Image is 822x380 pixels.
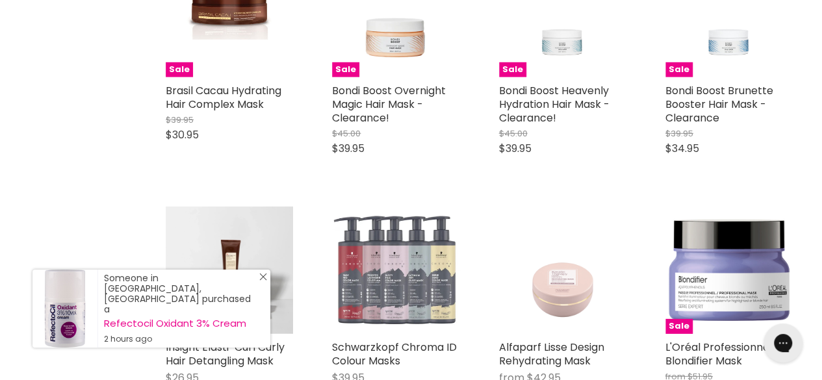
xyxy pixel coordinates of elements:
a: Bondi Boost Overnight Magic Hair Mask - Clearance! [332,83,446,125]
span: Sale [665,62,693,77]
span: $34.95 [665,141,699,156]
span: Sale [499,62,526,77]
span: $45.00 [499,127,528,140]
span: Sale [665,319,693,334]
a: Refectocil Oxidant 3% Cream [104,318,257,329]
svg: Close Icon [259,273,267,281]
a: L'Oréal Professionnel Blondifier Mask [665,340,772,368]
a: Bondi Boost Heavenly Hydration Hair Mask - Clearance! [499,83,610,125]
img: Alfaparf Lisse Design Rehydrating Mask [499,207,626,334]
span: $39.95 [665,127,693,140]
span: $30.95 [166,127,199,142]
img: Insight Elasti-Curl Curly Hair Detangling Mask [166,207,293,334]
span: $39.95 [166,114,194,126]
span: $45.00 [332,127,361,140]
span: Sale [166,62,193,77]
a: L'Oréal Professionnel Blondifier MaskSale [665,207,793,334]
img: L'Oréal Professionnel Blondifier Mask [665,207,793,334]
a: Schwarzkopf Chroma ID Colour Masks [332,340,457,368]
img: Schwarzkopf Chroma ID Colour Masks [332,207,459,334]
a: Insight Elasti-Curl Curly Hair Detangling Mask [166,340,285,368]
a: Visit product page [32,270,97,348]
small: 2 hours ago [104,334,257,344]
iframe: Gorgias live chat messenger [757,319,809,367]
a: Alfaparf Lisse Design Rehydrating Mask [499,340,604,368]
a: Brasil Cacau Hydrating Hair Complex Mask [166,83,281,112]
a: Bondi Boost Brunette Booster Hair Mask - Clearance [665,83,773,125]
div: Someone in [GEOGRAPHIC_DATA], [GEOGRAPHIC_DATA] purchased a [104,273,257,344]
a: Close Notification [254,273,267,286]
span: $39.95 [499,141,532,156]
span: $39.95 [332,141,365,156]
span: Sale [332,62,359,77]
